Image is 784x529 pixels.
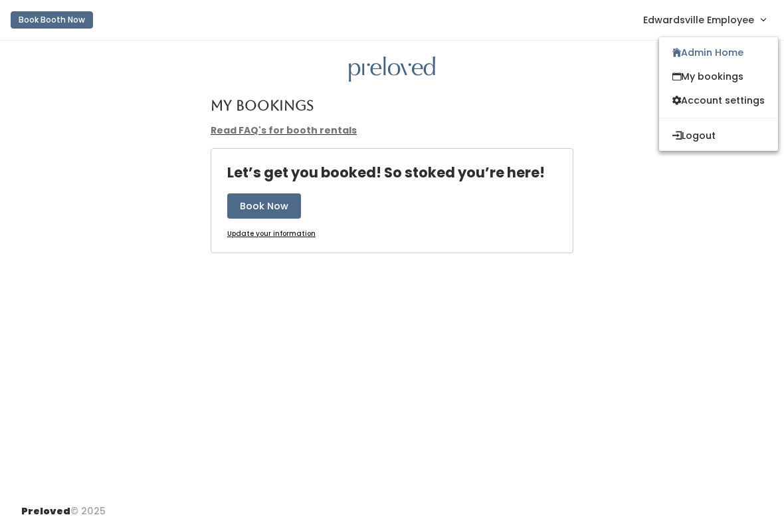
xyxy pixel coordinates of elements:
[659,64,778,88] a: My bookings
[643,13,754,27] span: Edwardsville Employee
[21,494,106,518] div: © 2025
[11,11,93,29] button: Book Booth Now
[659,88,778,112] a: Account settings
[227,193,301,219] button: Book Now
[11,5,93,35] a: Book Booth Now
[630,5,779,34] a: Edwardsville Employee
[349,56,435,82] img: preloved logo
[227,165,545,180] h4: Let’s get you booked! So stoked you’re here!
[659,41,778,64] a: Admin Home
[21,504,70,518] span: Preloved
[659,124,778,148] button: Logout
[211,124,357,137] a: Read FAQ's for booth rentals
[211,98,314,113] h4: My Bookings
[227,229,316,239] a: Update your information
